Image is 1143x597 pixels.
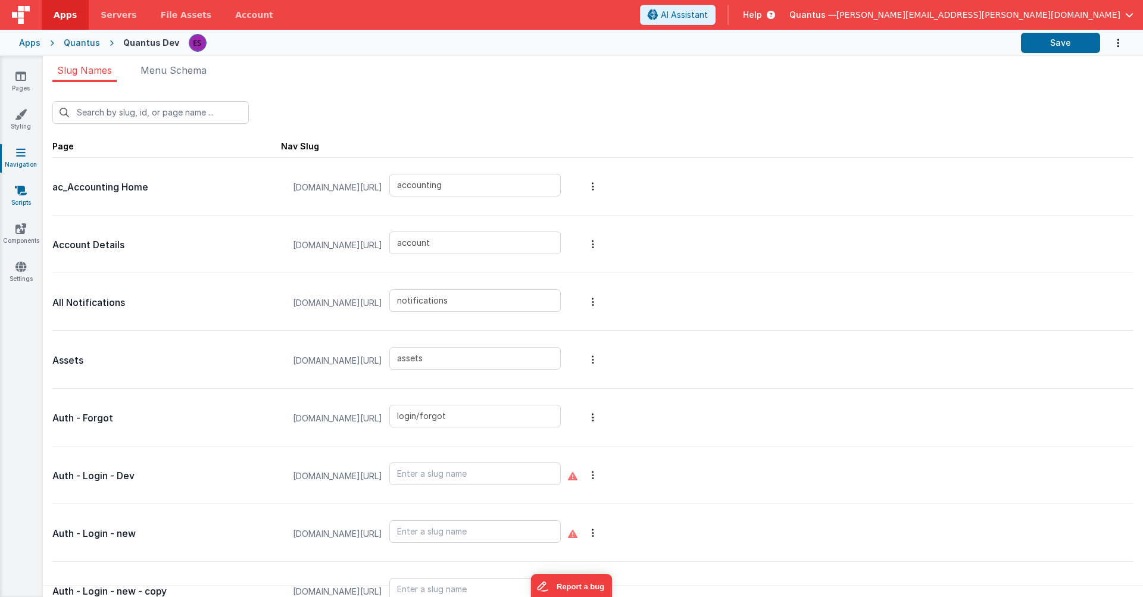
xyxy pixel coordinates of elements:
[585,162,601,210] button: Options
[286,280,389,326] span: [DOMAIN_NAME][URL]
[585,278,601,326] button: Options
[286,396,389,441] span: [DOMAIN_NAME][URL]
[389,347,561,370] input: Enter a slug name
[389,520,561,543] input: Enter a slug name
[19,37,40,49] div: Apps
[161,9,212,21] span: File Assets
[743,9,762,21] span: Help
[64,37,100,49] div: Quantus
[286,511,389,557] span: [DOMAIN_NAME][URL]
[389,174,561,196] input: Enter a slug name
[123,37,179,49] div: Quantus Dev
[52,352,281,369] p: Assets
[52,295,281,311] p: All Notifications
[281,140,319,152] div: Nav Slug
[585,393,601,441] button: Options
[52,101,249,124] input: Search by slug, id, or page name ...
[101,9,136,21] span: Servers
[389,405,561,427] input: Enter a slug name
[585,509,601,557] button: Options
[789,9,1133,21] button: Quantus — [PERSON_NAME][EMAIL_ADDRESS][PERSON_NAME][DOMAIN_NAME]
[1100,31,1124,55] button: Options
[52,410,281,427] p: Auth - Forgot
[1021,33,1100,53] button: Save
[52,237,281,254] p: Account Details
[836,9,1120,21] span: [PERSON_NAME][EMAIL_ADDRESS][PERSON_NAME][DOMAIN_NAME]
[389,289,561,312] input: Enter a slug name
[585,220,601,268] button: Options
[286,338,389,383] span: [DOMAIN_NAME][URL]
[389,232,561,254] input: Enter a slug name
[789,9,836,21] span: Quantus —
[661,9,708,21] span: AI Assistant
[389,462,561,485] input: Enter a slug name
[140,64,207,76] span: Menu Schema
[57,64,112,76] span: Slug Names
[52,526,281,542] p: Auth - Login - new
[640,5,716,25] button: AI Assistant
[52,468,281,485] p: Auth - Login - Dev
[286,223,389,268] span: [DOMAIN_NAME][URL]
[585,451,601,499] button: Options
[52,179,281,196] p: ac_Accounting Home
[286,165,389,210] span: [DOMAIN_NAME][URL]
[585,336,601,383] button: Options
[52,140,281,152] div: Page
[54,9,77,21] span: Apps
[189,35,206,51] img: 2445f8d87038429357ee99e9bdfcd63a
[286,454,389,499] span: [DOMAIN_NAME][URL]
